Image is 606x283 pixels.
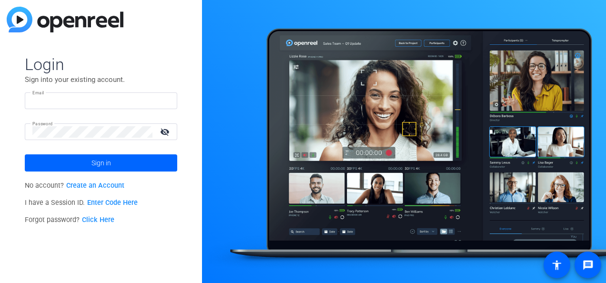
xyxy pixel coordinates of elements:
[82,216,114,224] a: Click Here
[87,199,138,207] a: Enter Code Here
[25,54,177,74] span: Login
[25,216,114,224] span: Forgot password?
[25,182,124,190] span: No account?
[32,90,44,95] mat-label: Email
[582,259,594,271] mat-icon: message
[7,7,123,32] img: blue-gradient.svg
[25,74,177,85] p: Sign into your existing account.
[25,199,138,207] span: I have a Session ID.
[551,259,563,271] mat-icon: accessibility
[32,95,170,107] input: Enter Email Address
[154,125,177,139] mat-icon: visibility_off
[25,154,177,172] button: Sign in
[91,151,111,175] span: Sign in
[66,182,124,190] a: Create an Account
[32,121,53,126] mat-label: Password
